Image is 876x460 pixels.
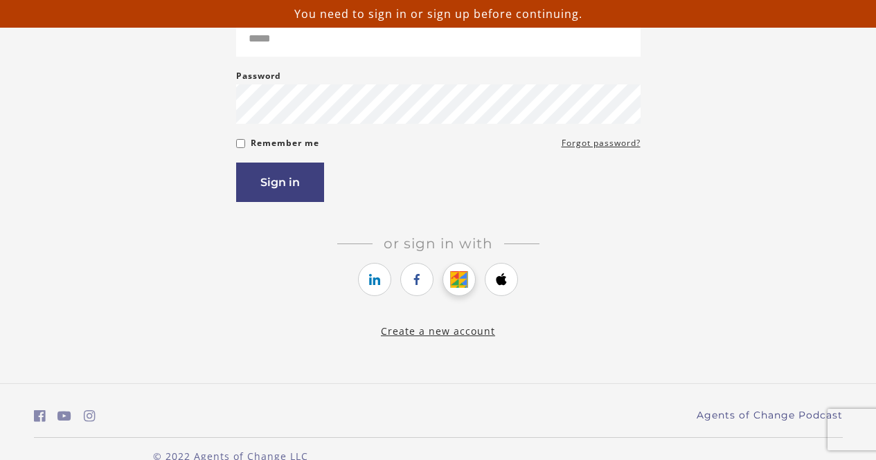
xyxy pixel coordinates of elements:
[358,263,391,296] a: https://courses.thinkific.com/users/auth/linkedin?ss%5Breferral%5D=&ss%5Buser_return_to%5D=%2Fcou...
[84,406,96,426] a: https://www.instagram.com/agentsofchangeprep/ (Open in a new window)
[697,408,843,423] a: Agents of Change Podcast
[373,235,504,252] span: Or sign in with
[400,263,433,296] a: https://courses.thinkific.com/users/auth/facebook?ss%5Breferral%5D=&ss%5Buser_return_to%5D=%2Fcou...
[236,68,281,84] label: Password
[57,406,71,426] a: https://www.youtube.com/c/AgentsofChangeTestPrepbyMeaganMitchell (Open in a new window)
[84,410,96,423] i: https://www.instagram.com/agentsofchangeprep/ (Open in a new window)
[381,324,495,338] a: Create a new account
[57,410,71,423] i: https://www.youtube.com/c/AgentsofChangeTestPrepbyMeaganMitchell (Open in a new window)
[251,135,319,151] label: Remember me
[562,135,641,151] a: Forgot password?
[6,6,870,22] p: You need to sign in or sign up before continuing.
[236,163,324,202] button: Sign in
[443,263,476,296] a: https://courses.thinkific.com/users/auth/google?ss%5Breferral%5D=&ss%5Buser_return_to%5D=%2Fcours...
[34,410,46,423] i: https://www.facebook.com/groups/aswbtestprep (Open in a new window)
[485,263,518,296] a: https://courses.thinkific.com/users/auth/apple?ss%5Breferral%5D=&ss%5Buser_return_to%5D=%2Fcourse...
[34,406,46,426] a: https://www.facebook.com/groups/aswbtestprep (Open in a new window)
